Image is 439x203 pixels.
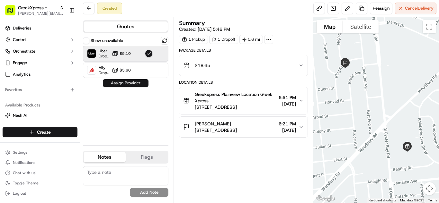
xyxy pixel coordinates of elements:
div: Favorites [3,85,77,95]
button: See all [100,82,117,90]
button: Chat with us! [3,168,77,177]
button: Toggle fullscreen view [423,20,436,33]
button: Show street map [317,20,343,33]
button: Reassign [370,3,392,14]
button: Engage [3,58,77,68]
span: Dropoff ETA 7 hours [99,70,109,75]
span: [DATE] [90,117,103,122]
p: Welcome 👋 [6,26,117,36]
button: GreekXpress - Plainview [18,4,57,11]
span: [PERSON_NAME] [PERSON_NAME] [20,117,85,122]
span: API Documentation [61,143,103,150]
button: Log out [3,189,77,198]
button: Control [3,35,77,45]
a: 💻API Documentation [52,141,106,152]
span: [DATE] 5:46 PM [198,26,230,32]
span: • [86,117,89,122]
span: Knowledge Base [13,143,49,150]
span: Dropoff ETA 14 minutes [99,54,109,59]
button: Settings [3,148,77,157]
img: 1736555255976-a54dd68f-1ca7-489b-9aae-adbdc363a1c4 [13,100,18,105]
button: CancelDelivery [395,3,436,14]
button: Toggle Theme [3,179,77,188]
span: Created: [179,26,230,32]
div: 📗 [6,144,12,149]
span: 6:21 PM [279,121,296,127]
button: Quotes [84,21,168,32]
img: 5e9a9d7314ff4150bce227a61376b483.jpg [13,61,25,73]
img: 1736555255976-a54dd68f-1ca7-489b-9aae-adbdc363a1c4 [6,61,18,73]
button: GreekXpress - Plainview[PERSON_NAME][EMAIL_ADDRESS][DOMAIN_NAME] [3,3,67,18]
div: Past conversations [6,83,43,89]
div: Available Products [3,100,77,110]
img: 1736555255976-a54dd68f-1ca7-489b-9aae-adbdc363a1c4 [13,117,18,122]
span: Greekxpress Plainview Location Greek Xpress [195,91,276,104]
div: Start new chat [29,61,105,68]
a: Open this area in Google Maps (opens a new window) [315,194,336,203]
span: • [53,99,56,105]
span: Create [37,129,51,135]
span: Uber [99,48,109,54]
button: $5.10 [112,50,131,57]
span: Engage [13,60,27,66]
a: Analytics [3,69,77,80]
span: [STREET_ADDRESS] [195,104,276,110]
span: Chat with us! [13,170,36,175]
a: Nash AI [5,113,75,118]
img: Google [315,194,336,203]
img: Nash [6,6,19,19]
button: [PERSON_NAME][EMAIL_ADDRESS][DOMAIN_NAME] [18,11,64,16]
span: Pylon [64,156,78,160]
input: Got a question? Start typing here... [17,41,116,48]
span: [STREET_ADDRESS] [195,127,237,133]
span: Orchestrate [13,48,35,54]
span: Toggle Theme [13,181,39,186]
span: [DATE] [279,127,296,133]
div: 💻 [54,144,59,149]
button: Start new chat [109,63,117,71]
button: Create [3,127,77,137]
a: Terms (opens in new tab) [428,199,437,202]
span: Nash AI [13,113,27,118]
span: 5:51 PM [279,94,296,101]
button: Notifications [3,158,77,167]
span: Notifications [13,160,35,165]
div: We're available if you need us! [29,68,88,73]
label: Show unavailable [91,38,123,44]
button: [PERSON_NAME][STREET_ADDRESS]6:21 PM[DATE] [179,117,308,137]
button: Map camera controls [423,182,436,195]
button: Show satellite imagery [343,20,379,33]
img: Liam S. [6,93,17,104]
span: Log out [13,191,26,196]
div: Package Details [179,48,308,53]
button: Flags [126,152,168,162]
span: [PERSON_NAME] [20,99,52,105]
span: Ally [99,65,109,70]
div: 0.6 mi [239,35,263,44]
span: Settings [13,150,27,155]
span: $18.65 [195,62,210,69]
span: [DATE] [279,101,296,107]
span: Analytics [13,72,31,77]
button: $18.65 [179,55,308,76]
a: Deliveries [3,23,77,33]
span: Deliveries [13,25,31,31]
button: Keyboard shortcuts [369,198,396,203]
span: Reassign [373,5,390,11]
button: Assign Provider [103,79,148,87]
span: $5.10 [120,51,131,56]
div: Location Details [179,80,308,85]
div: 1 Pickup [179,35,208,44]
button: Nash AI [3,110,77,121]
span: [DATE] [57,99,70,105]
button: Notes [84,152,126,162]
span: $5.60 [120,68,131,73]
span: Map data ©2025 [400,199,424,202]
img: Dianne Alexi Soriano [6,111,17,121]
span: Cancel Delivery [405,5,434,11]
a: Powered byPylon [45,155,78,160]
button: $5.60 [112,67,131,73]
button: Orchestrate [3,46,77,56]
span: [PERSON_NAME] [195,121,231,127]
h3: Summary [179,20,205,26]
